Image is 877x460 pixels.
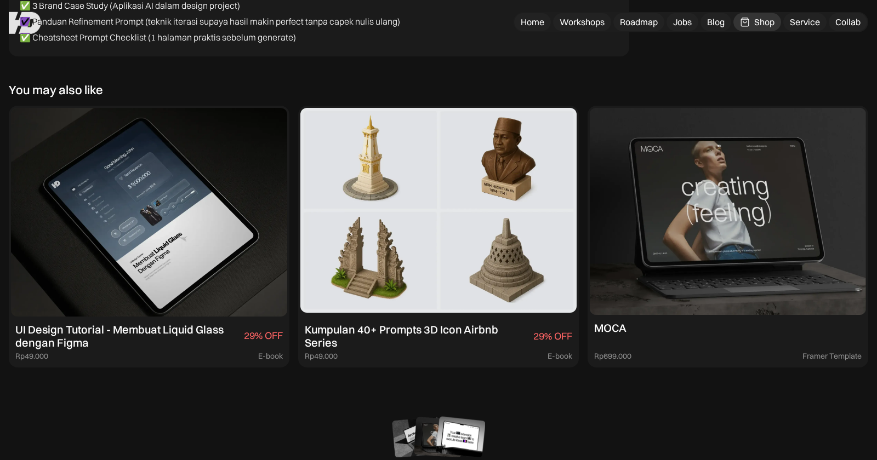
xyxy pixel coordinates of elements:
a: Workshops [553,13,611,31]
a: Roadmap [613,13,664,31]
div: Kumpulan 40+ Prompts 3D Icon Airbnb Series [305,323,529,349]
div: You may also like [9,83,103,97]
div: Service [790,16,820,28]
a: Jobs [667,13,698,31]
a: Shop [733,13,781,31]
div: Framer Template [802,352,862,361]
div: Collab [835,16,861,28]
div: Blog [707,16,725,28]
div: E-book [258,352,283,361]
a: Blog [701,13,731,31]
p: ✅ Cheatsheet Prompt Checklist (1 halaman praktis sebelum generate) [20,30,618,45]
a: Kumpulan 40+ Prompts 3D Icon Airbnb Series29% OFFRp49.000E-book [298,106,579,367]
div: Home [521,16,544,28]
div: Rp49.000 [15,352,48,361]
div: UI Design Tutorial - Membuat Liquid Glass dengan Figma [15,323,240,349]
a: Home [514,13,551,31]
a: MOCARp699.000Framer Template [588,106,868,367]
a: UI Design Tutorial - Membuat Liquid Glass dengan Figma29% OFFRp49.000E-book [9,106,289,367]
div: Roadmap [620,16,658,28]
div: Shop [754,16,775,28]
div: 29% OFF [533,331,572,342]
div: Rp49.000 [305,352,338,361]
a: Service [783,13,827,31]
div: Workshops [560,16,605,28]
p: ✅ Panduan Refinement Prompt (teknik iterasi supaya hasil makin perfect tanpa capek nulis ulang) [20,14,618,30]
div: Rp699.000 [594,352,631,361]
div: E-book [548,352,572,361]
div: MOCA [594,321,627,335]
div: Jobs [673,16,692,28]
a: Collab [829,13,867,31]
div: 29% OFF [244,330,283,342]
